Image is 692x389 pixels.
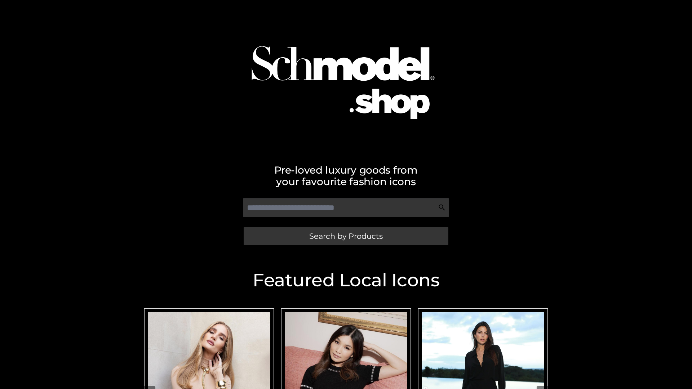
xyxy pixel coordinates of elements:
a: Search by Products [244,227,448,245]
span: Search by Products [309,232,383,240]
h2: Featured Local Icons​ [141,271,551,289]
img: Search Icon [438,204,445,211]
h2: Pre-loved luxury goods from your favourite fashion icons [141,164,551,187]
